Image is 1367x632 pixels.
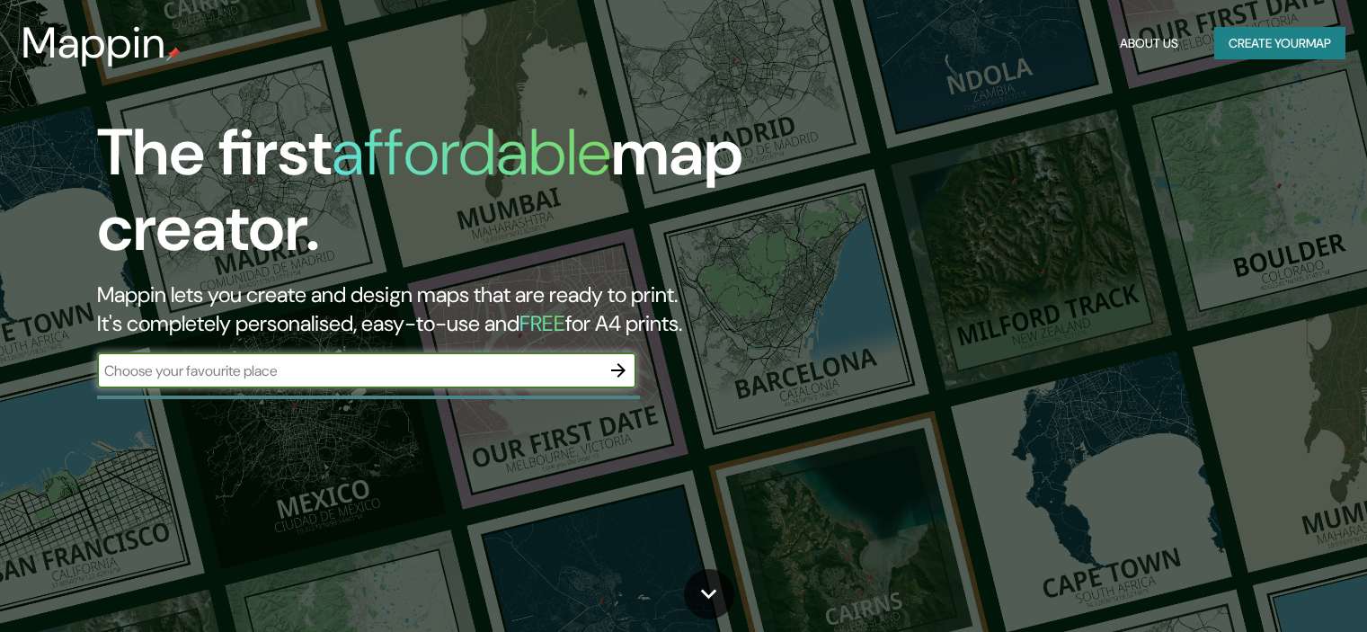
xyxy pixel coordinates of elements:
h1: The first map creator. [97,115,781,280]
img: mappin-pin [166,47,181,61]
h5: FREE [519,309,565,337]
button: About Us [1113,27,1185,60]
h3: Mappin [22,18,166,68]
h2: Mappin lets you create and design maps that are ready to print. It's completely personalised, eas... [97,280,781,338]
button: Create yourmap [1214,27,1345,60]
iframe: Help widget launcher [1207,562,1347,612]
h1: affordable [332,111,611,194]
input: Choose your favourite place [97,361,600,381]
